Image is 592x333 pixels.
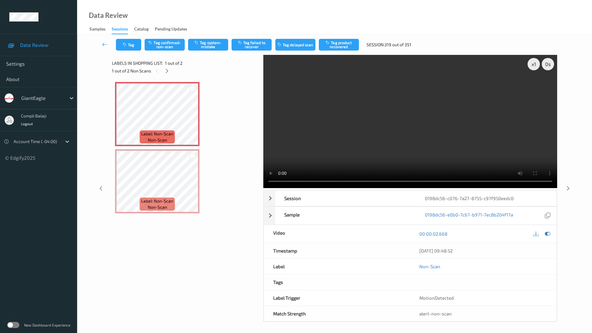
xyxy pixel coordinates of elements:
[264,243,410,258] div: Timestamp
[542,58,554,70] div: 0 s
[148,137,167,143] span: non-scan
[425,212,513,220] a: 0198dc56-e0b0-7c67-b971-7ec8b204f17a
[155,26,187,34] div: Pending Updates
[141,131,173,137] span: Label: Non-Scan
[145,39,185,51] button: Tag confirmed-non-scan
[264,225,410,243] div: Video
[134,25,155,34] a: Catalog
[232,39,272,51] button: Tag failed to recover
[141,198,173,204] span: Label: Non-Scan
[264,190,557,206] div: Session0198dc56-c076-7a27-8755-c97f950eedc0
[419,231,447,237] a: 00:00:02.668
[112,26,128,34] div: Sessions
[112,67,259,75] div: 1 out of 2 Non Scans
[112,25,134,34] a: Sessions
[264,259,410,274] div: Label
[165,60,183,66] span: 1 out of 2
[89,26,105,34] div: Samples
[416,191,557,206] div: 0198dc56-c076-7a27-8755-c97f950eedc0
[89,12,128,18] div: Data Review
[148,204,167,210] span: non-scan
[275,191,416,206] div: Session
[116,39,141,51] button: Tag
[384,42,411,48] span: 319 out of 351
[528,58,540,70] div: x 1
[275,39,315,51] button: Tag delayed scan
[264,274,410,290] div: Tags
[188,39,228,51] button: Tag system-mistake
[319,39,359,51] button: Tag product recovered
[264,207,557,225] div: Sample0198dc56-e0b0-7c67-b971-7ec8b204f17a
[264,290,410,306] div: Label Trigger
[410,290,557,306] div: MotionDetected
[264,306,410,321] div: Match Strength
[419,248,547,254] div: [DATE] 09:48:52
[155,25,193,34] a: Pending Updates
[89,25,112,34] a: Samples
[419,263,440,269] a: Non-Scan
[134,26,149,34] div: Catalog
[112,60,163,66] span: Labels in shopping list:
[419,310,547,317] div: alert-non-scan
[367,42,384,48] span: Session:
[275,207,416,224] div: Sample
